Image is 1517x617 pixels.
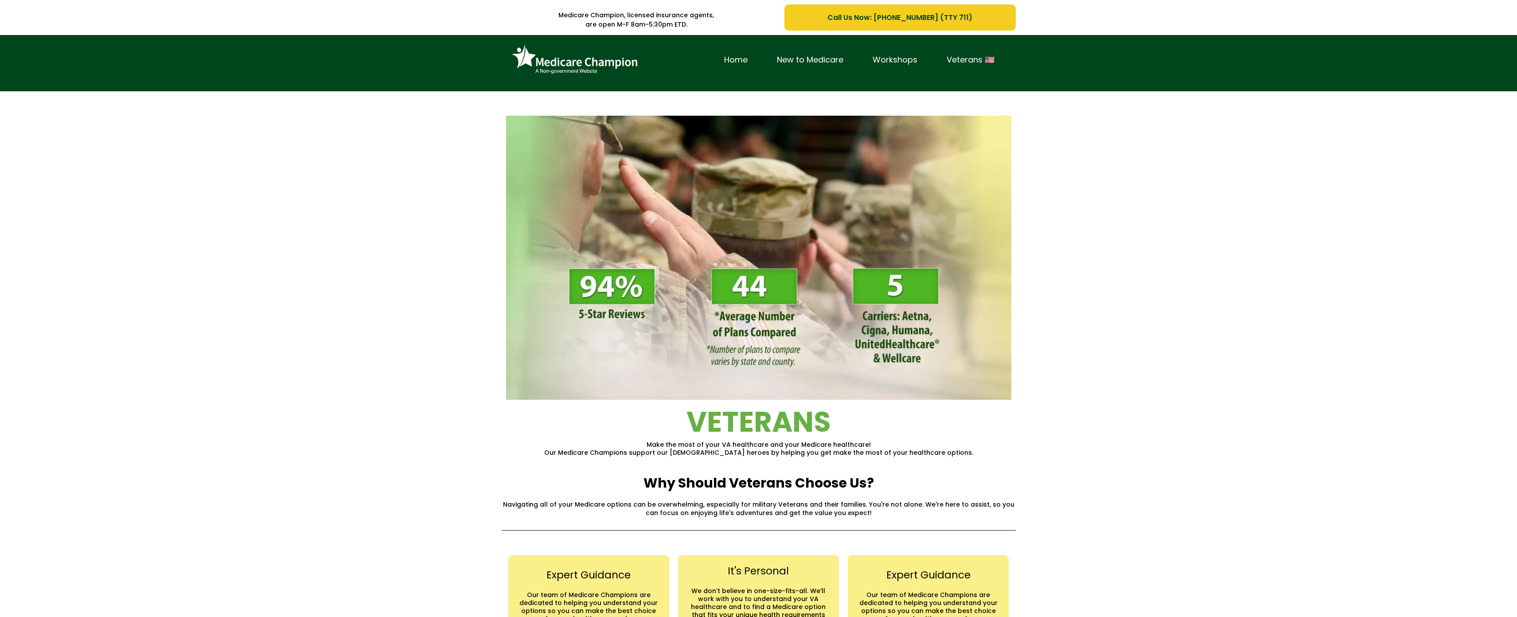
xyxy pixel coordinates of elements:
span: Call Us Now: [PHONE_NUMBER] (TTY 711) [827,12,972,23]
p: Our Medicare Champions support our [DEMOGRAPHIC_DATA] heroes by helping you get make the most of ... [502,449,1016,457]
h2: Expert Guidance [851,569,1006,582]
h2: It's Personal [681,565,836,578]
h2: Expert Guidance [511,569,666,582]
a: New to Medicare [762,53,858,67]
a: Home [710,53,762,67]
p: are open M-F 8am-5:30pm ETD. [502,20,772,29]
a: Workshops [858,53,932,67]
p: Make the most of your VA healthcare and your Medicare healthcare! [502,441,1016,449]
p: Medicare Champion, licensed insurance agents, [502,11,772,20]
strong: Why Should Veterans Choose Us? [643,473,874,492]
span: VETERANS [686,402,831,441]
a: Call Us Now: 1-833-823-1990 (TTY 711) [784,4,1015,31]
p: Navigating all of your Medicare options can be overwhelming, especially for military Veterans and... [502,500,1016,516]
img: Brand Logo [508,42,641,78]
a: Veterans 🇺🇸 [932,53,1009,67]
